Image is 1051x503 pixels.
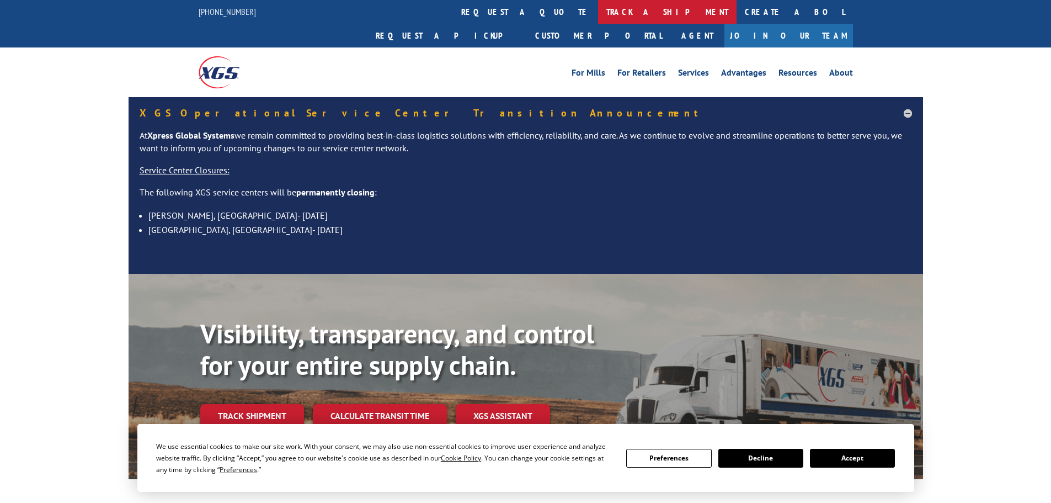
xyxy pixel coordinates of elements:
[678,68,709,81] a: Services
[829,68,853,81] a: About
[200,404,304,427] a: Track shipment
[220,465,257,474] span: Preferences
[296,187,375,198] strong: permanently closing
[456,404,550,428] a: XGS ASSISTANT
[441,453,481,463] span: Cookie Policy
[718,449,803,468] button: Decline
[810,449,895,468] button: Accept
[778,68,817,81] a: Resources
[670,24,724,47] a: Agent
[626,449,711,468] button: Preferences
[367,24,527,47] a: Request a pickup
[527,24,670,47] a: Customer Portal
[724,24,853,47] a: Join Our Team
[137,424,914,492] div: Cookie Consent Prompt
[147,130,234,141] strong: Xpress Global Systems
[617,68,666,81] a: For Retailers
[572,68,605,81] a: For Mills
[148,223,912,237] li: [GEOGRAPHIC_DATA], [GEOGRAPHIC_DATA]- [DATE]
[200,316,594,383] b: Visibility, transparency, and control for your entire supply chain.
[140,165,230,176] u: Service Center Closures:
[199,6,256,17] a: [PHONE_NUMBER]
[140,108,912,118] h5: XGS Operational Service Center Transition Announcement
[140,186,912,208] p: The following XGS service centers will be :
[156,441,613,475] div: We use essential cookies to make our site work. With your consent, we may also use non-essential ...
[140,129,912,165] p: At we remain committed to providing best-in-class logistics solutions with efficiency, reliabilit...
[313,404,447,428] a: Calculate transit time
[721,68,766,81] a: Advantages
[148,208,912,223] li: [PERSON_NAME], [GEOGRAPHIC_DATA]- [DATE]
